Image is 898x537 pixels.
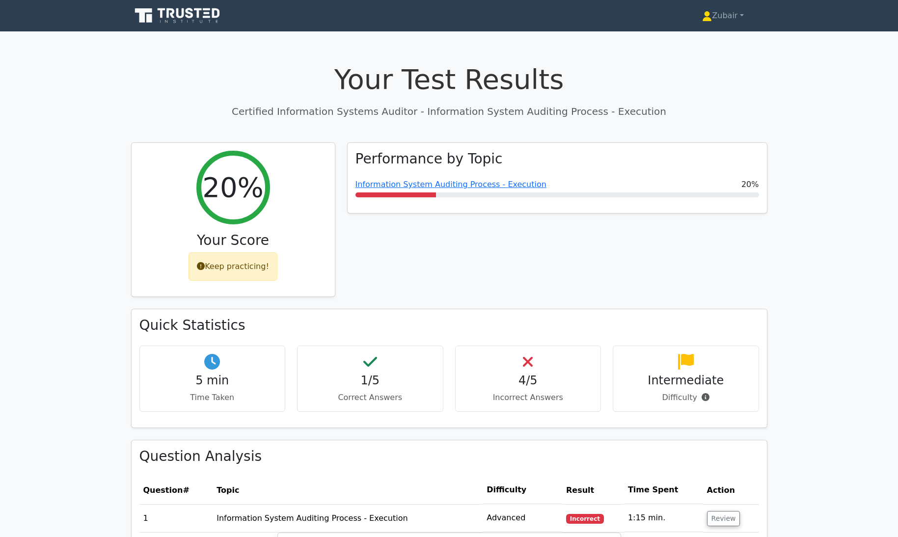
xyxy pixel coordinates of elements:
[189,252,277,281] div: Keep practicing!
[679,6,767,26] a: Zubair
[139,448,759,465] h3: Question Analysis
[139,317,759,334] h3: Quick Statistics
[131,104,767,119] p: Certified Information Systems Auditor - Information System Auditing Process - Execution
[148,374,277,388] h4: 5 min
[139,232,327,249] h3: Your Score
[355,151,503,167] h3: Performance by Topic
[562,476,624,504] th: Result
[355,180,546,189] a: Information System Auditing Process - Execution
[213,504,483,532] td: Information System Auditing Process - Execution
[483,476,562,504] th: Difficulty
[621,392,751,403] p: Difficulty
[131,63,767,96] h1: Your Test Results
[148,392,277,403] p: Time Taken
[463,392,593,403] p: Incorrect Answers
[143,485,183,495] span: Question
[139,476,213,504] th: #
[566,514,604,524] span: Incorrect
[139,504,213,532] td: 1
[624,504,703,532] td: 1:15 min.
[741,179,759,190] span: 20%
[213,476,483,504] th: Topic
[463,374,593,388] h4: 4/5
[202,171,263,204] h2: 20%
[483,504,562,532] td: Advanced
[305,374,435,388] h4: 1/5
[707,511,740,526] button: Review
[624,476,703,504] th: Time Spent
[305,392,435,403] p: Correct Answers
[621,374,751,388] h4: Intermediate
[703,476,759,504] th: Action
